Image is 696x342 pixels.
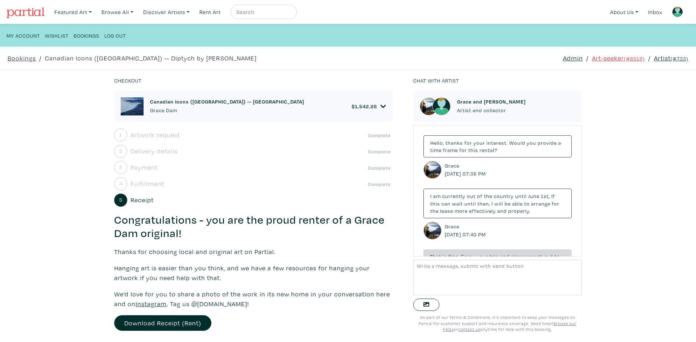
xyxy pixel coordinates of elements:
[509,139,525,146] span: Would
[7,32,40,39] small: My Account
[433,193,441,199] span: am
[114,77,141,84] small: Checkout
[413,77,459,84] small: Chat with artist
[442,200,451,207] span: can
[484,193,492,199] span: the
[8,53,36,63] a: Bookings
[114,289,393,309] p: We’d love for you to share a photo of the work in its new home in your conversation here and on ....
[505,200,511,207] span: be
[497,207,507,214] span: and
[464,139,472,146] span: for
[490,253,499,260] span: trip
[119,148,123,153] small: 2
[607,5,642,20] a: About Us
[672,7,683,17] img: avatar.png
[430,147,442,153] span: time
[104,30,126,40] a: Log Out
[355,103,377,110] span: 1,542.28
[150,106,304,114] p: Grace Dam
[352,103,377,109] h6: $
[458,326,480,332] a: contact us
[552,200,559,207] span: for
[45,53,257,63] a: Canadian Icons ([GEOGRAPHIC_DATA]) -- Diptych by [PERSON_NAME]
[430,139,444,146] span: Hello,
[477,200,490,207] span: then,
[515,193,527,199] span: until
[366,181,393,188] span: Complete
[446,139,463,146] span: thanks
[457,98,526,105] h6: Grace and [PERSON_NAME]
[469,207,496,214] span: effectively
[508,207,531,214] span: properly.
[419,314,576,332] small: As part of our Terms & Conditions, it's important to keep your messages on Partial for customer s...
[130,195,154,205] span: Receipt
[423,161,442,179] img: phpThumb.php
[39,53,42,63] span: /
[430,200,440,207] span: this
[445,162,488,177] small: Grace [DATE] 07:38 PM
[423,221,442,240] img: phpThumb.php
[538,139,557,146] span: provide
[586,53,589,63] span: /
[624,55,645,62] small: (#6519)
[477,253,488,260] span: your
[119,132,122,137] small: 1
[119,181,123,186] small: 4
[445,223,488,238] small: Grace [DATE] 07:40 PM
[459,147,467,153] span: for
[7,30,40,40] a: My Account
[430,253,441,260] span: That
[352,103,386,110] a: $1,542.28
[555,253,560,260] span: to
[524,200,530,207] span: to
[45,30,69,40] a: Wishlist
[442,193,465,199] span: currently
[494,200,503,207] span: will
[130,146,178,156] span: Delivery details
[645,5,666,20] a: Inbox
[500,253,510,260] span: and
[468,147,478,153] span: this
[477,193,482,199] span: of
[455,207,468,214] span: more
[457,106,526,114] p: Artist and collector
[430,207,439,214] span: the
[467,193,476,199] span: out
[544,253,553,260] span: out
[432,97,451,115] img: avatar.png
[541,193,550,199] span: 1st,
[443,147,458,153] span: frame
[98,5,137,20] a: Browse All
[196,5,224,20] a: Rent Art
[511,253,527,260] span: please
[430,193,432,199] span: I
[452,200,463,207] span: wait
[558,139,561,146] span: a
[119,165,123,170] small: 3
[130,162,158,172] span: Payment
[104,32,126,39] small: Log Out
[648,53,651,63] span: /
[464,200,476,207] span: until
[443,253,447,260] span: is
[461,253,475,260] span: Enjoy
[448,253,460,260] span: fine.
[671,55,688,62] small: (#733)
[51,5,95,20] a: Featured Art
[492,200,493,207] span: I
[366,148,393,155] span: Complete
[130,179,164,189] span: Fulfillment
[440,207,453,214] span: lease
[443,321,576,332] a: Browse our FAQs
[366,132,393,139] span: Complete
[563,53,583,63] a: Admin
[150,98,304,114] a: Canadian Icons ([GEOGRAPHIC_DATA]) -- [GEOGRAPHIC_DATA] Grace Dam
[136,300,167,308] a: Instagram
[114,247,393,257] p: Thanks for choosing local and original art on Partial.
[528,193,539,199] span: June
[494,193,514,199] span: country
[512,200,523,207] span: able
[121,97,144,115] img: phpThumb.php
[114,213,393,241] h3: Congratulations - you are the proud renter of a Grace Dam original!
